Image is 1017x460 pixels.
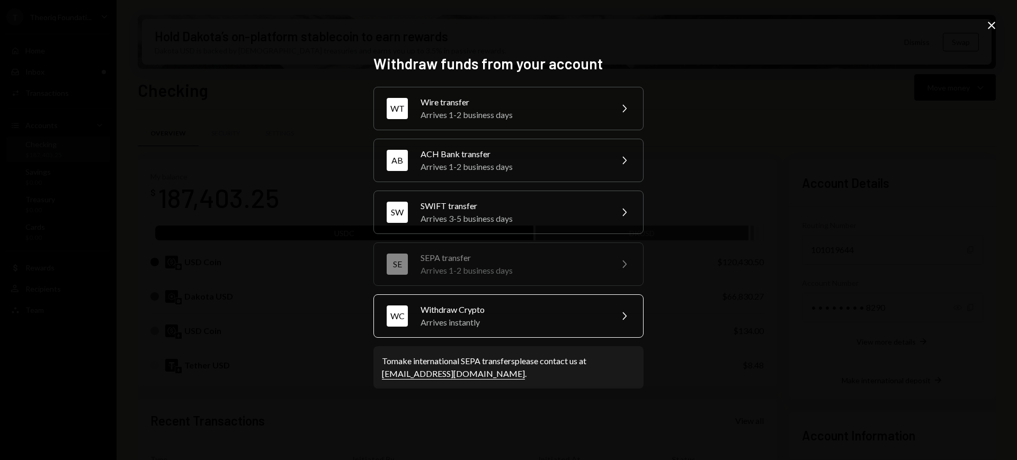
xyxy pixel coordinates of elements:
div: Wire transfer [421,96,605,109]
a: [EMAIL_ADDRESS][DOMAIN_NAME] [382,368,525,380]
button: WCWithdraw CryptoArrives instantly [373,294,644,338]
div: WC [387,305,408,327]
div: Withdraw Crypto [421,303,605,316]
button: SESEPA transferArrives 1-2 business days [373,242,644,286]
div: SE [387,254,408,275]
div: Arrives 1-2 business days [421,109,605,121]
div: AB [387,150,408,171]
button: ABACH Bank transferArrives 1-2 business days [373,139,644,182]
div: SEPA transfer [421,251,605,264]
h2: Withdraw funds from your account [373,53,644,74]
div: Arrives instantly [421,316,605,329]
div: Arrives 1-2 business days [421,160,605,173]
button: WTWire transferArrives 1-2 business days [373,87,644,130]
div: Arrives 3-5 business days [421,212,605,225]
div: SW [387,202,408,223]
button: SWSWIFT transferArrives 3-5 business days [373,191,644,234]
div: WT [387,98,408,119]
div: ACH Bank transfer [421,148,605,160]
div: To make international SEPA transfers please contact us at . [382,355,635,380]
div: SWIFT transfer [421,200,605,212]
div: Arrives 1-2 business days [421,264,605,277]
